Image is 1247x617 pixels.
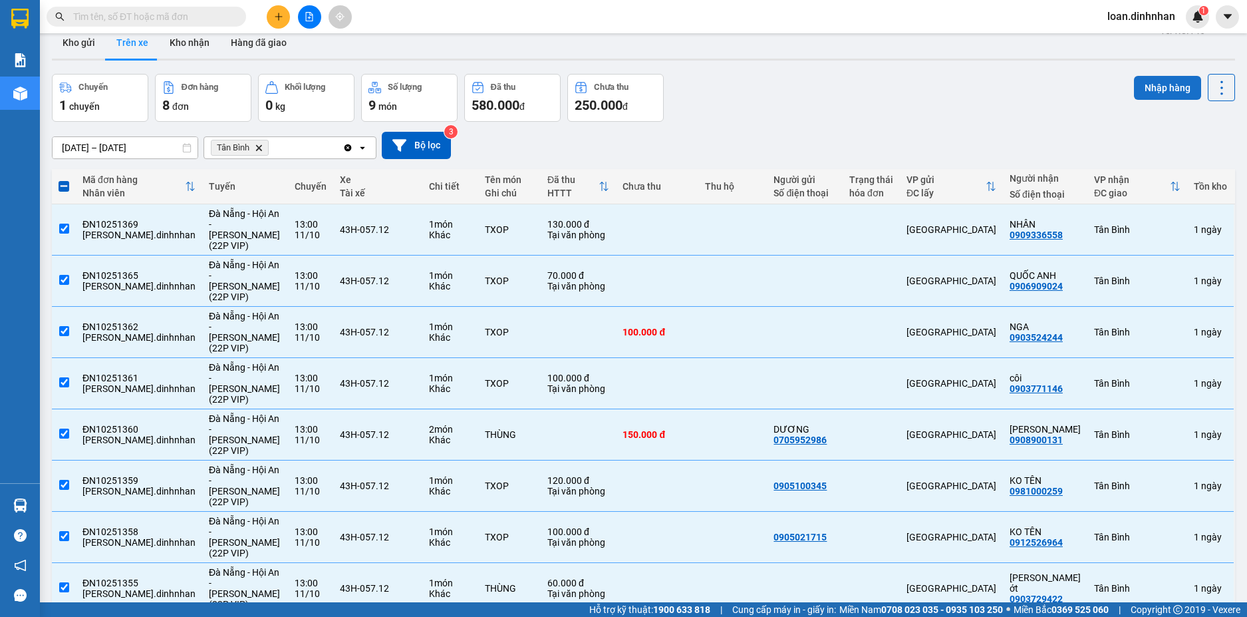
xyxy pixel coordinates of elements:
[1173,605,1182,614] span: copyright
[547,270,610,281] div: 70.000 đ
[295,383,327,394] div: 11/10
[305,12,314,21] span: file-add
[1010,373,1081,383] div: côi
[547,188,599,198] div: HTTT
[547,588,610,599] div: Tại văn phòng
[82,373,196,383] div: ĐN10251361
[182,83,218,92] div: Đơn hàng
[906,378,996,389] div: [GEOGRAPHIC_DATA]
[217,142,249,153] span: Tân Bình
[209,516,280,558] span: Đà Nẵng - Hội An - [PERSON_NAME] (22P VIP)
[1094,583,1180,594] div: Tân Bình
[472,97,519,113] span: 580.000
[295,588,327,599] div: 11/10
[1201,327,1222,337] span: ngày
[1192,11,1204,23] img: icon-new-feature
[368,97,376,113] span: 9
[211,140,269,156] span: Tân Bình, close by backspace
[82,588,196,599] div: phuc.dinhnhan
[76,169,202,204] th: Toggle SortBy
[1010,594,1063,604] div: 0903729422
[155,74,251,122] button: Đơn hàng8đơn
[340,378,416,389] div: 43H-057.12
[340,583,416,594] div: 43H-057.12
[209,413,280,456] span: Đà Nẵng - Hội An - [PERSON_NAME] (22P VIP)
[773,424,836,435] div: DƯƠNG
[11,9,29,29] img: logo-vxr
[340,481,416,491] div: 43H-057.12
[1010,475,1081,486] div: KO TÊN
[295,537,327,548] div: 11/10
[623,429,691,440] div: 150.000 đ
[906,481,996,491] div: [GEOGRAPHIC_DATA]
[1134,76,1201,100] button: Nhập hàng
[906,327,996,337] div: [GEOGRAPHIC_DATA]
[906,429,996,440] div: [GEOGRAPHIC_DATA]
[340,429,416,440] div: 43H-057.12
[1010,572,1081,594] div: hường ớt
[1194,481,1227,491] div: 1
[429,537,471,548] div: Khác
[82,332,196,343] div: phuc.dinhnhan
[14,589,27,602] span: message
[1094,429,1180,440] div: Tân Bình
[1201,6,1206,15] span: 1
[1194,224,1227,235] div: 1
[357,142,368,153] svg: open
[59,97,67,113] span: 1
[1194,532,1227,542] div: 1
[1006,607,1010,612] span: ⚪️
[82,321,196,332] div: ĐN10251362
[906,188,986,198] div: ĐC lấy
[773,435,827,445] div: 0705952986
[1010,435,1063,445] div: 0908900131
[1194,327,1227,337] div: 1
[340,174,416,185] div: Xe
[547,475,610,486] div: 120.000 đ
[274,12,283,21] span: plus
[1010,321,1081,332] div: NGA
[547,383,610,394] div: Tại văn phòng
[589,602,710,617] span: Hỗ trợ kỹ thuật:
[14,559,27,572] span: notification
[1194,181,1227,192] div: Tồn kho
[547,373,610,383] div: 100.000 đ
[55,12,65,21] span: search
[773,481,827,491] div: 0905100345
[295,219,327,230] div: 13:00
[271,141,273,154] input: Selected Tân Bình.
[82,230,196,240] div: phuc.dinhnhan
[547,219,610,230] div: 130.000 đ
[361,74,458,122] button: Số lượng9món
[82,526,196,537] div: ĐN10251358
[429,219,471,230] div: 1 món
[295,332,327,343] div: 11/10
[1010,526,1081,537] div: KO TÊN
[1010,537,1063,548] div: 0912526964
[13,499,27,513] img: warehouse-icon
[78,83,108,92] div: Chuyến
[295,526,327,537] div: 13:00
[594,83,628,92] div: Chưa thu
[1010,424,1081,435] div: C THANH
[1051,604,1109,615] strong: 0369 525 060
[1094,174,1170,185] div: VP nhận
[52,27,106,59] button: Kho gửi
[429,526,471,537] div: 1 món
[295,435,327,445] div: 11/10
[1010,281,1063,292] div: 0906909024
[1094,378,1180,389] div: Tân Bình
[906,174,986,185] div: VP gửi
[485,532,534,542] div: TXOP
[839,602,1003,617] span: Miền Nam
[1010,486,1063,497] div: 0981000259
[267,5,290,29] button: plus
[255,144,263,152] svg: Delete
[265,97,273,113] span: 0
[720,602,722,617] span: |
[485,276,534,286] div: TXOP
[298,5,321,29] button: file-add
[53,137,198,158] input: Select a date range.
[705,181,761,192] div: Thu hộ
[429,475,471,486] div: 1 món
